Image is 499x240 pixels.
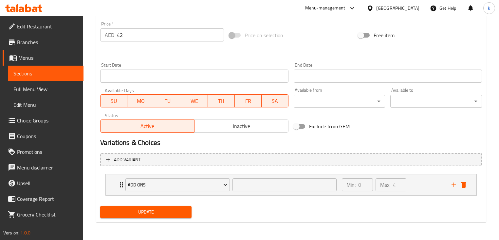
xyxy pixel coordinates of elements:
[125,178,230,191] button: Add Ons
[208,94,235,107] button: TH
[17,132,78,140] span: Coupons
[127,94,154,107] button: MO
[13,85,78,93] span: Full Menu View
[262,94,288,107] button: SA
[13,101,78,109] span: Edit Menu
[154,94,181,107] button: TU
[3,160,83,175] a: Menu disclaimer
[8,66,83,81] a: Sections
[103,96,125,106] span: SU
[100,206,192,218] button: Update
[374,31,395,39] span: Free item
[17,195,78,203] span: Coverage Report
[100,153,482,167] button: Add variant
[3,19,83,34] a: Edit Restaurant
[100,94,127,107] button: SU
[197,121,286,131] span: Inactive
[3,229,19,237] span: Version:
[100,138,482,148] h2: Variations & Choices
[106,174,476,195] div: Expand
[17,23,78,30] span: Edit Restaurant
[105,208,186,216] span: Update
[380,181,390,189] p: Max:
[13,70,78,77] span: Sections
[305,4,345,12] div: Menu-management
[264,96,286,106] span: SA
[103,121,192,131] span: Active
[17,117,78,124] span: Choice Groups
[3,50,83,66] a: Menus
[3,207,83,222] a: Grocery Checklist
[376,5,419,12] div: [GEOGRAPHIC_DATA]
[237,96,259,106] span: FR
[449,180,459,190] button: add
[488,5,490,12] span: k
[117,28,224,41] input: Please enter price
[128,181,227,189] span: Add Ons
[17,148,78,156] span: Promotions
[3,34,83,50] a: Branches
[294,95,385,108] div: ​
[105,31,114,39] p: AED
[390,95,482,108] div: ​
[245,31,283,39] span: Price on selection
[3,128,83,144] a: Coupons
[157,96,178,106] span: TU
[181,94,208,107] button: WE
[8,97,83,113] a: Edit Menu
[17,38,78,46] span: Branches
[3,144,83,160] a: Promotions
[346,181,356,189] p: Min:
[130,96,152,106] span: MO
[3,191,83,207] a: Coverage Report
[235,94,262,107] button: FR
[459,180,469,190] button: delete
[100,120,194,133] button: Active
[17,211,78,218] span: Grocery Checklist
[3,175,83,191] a: Upsell
[8,81,83,97] a: Full Menu View
[17,164,78,171] span: Menu disclaimer
[194,120,288,133] button: Inactive
[3,113,83,128] a: Choice Groups
[211,96,232,106] span: TH
[20,229,30,237] span: 1.0.0
[100,171,482,198] li: Expand
[114,156,140,164] span: Add variant
[18,54,78,62] span: Menus
[184,96,205,106] span: WE
[309,122,350,130] span: Exclude from GEM
[17,179,78,187] span: Upsell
